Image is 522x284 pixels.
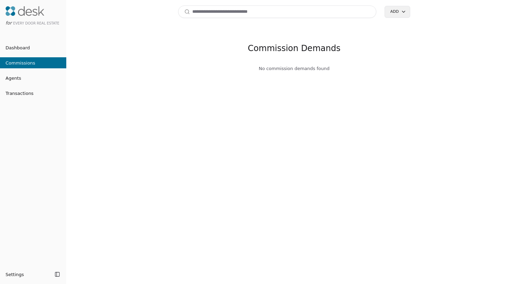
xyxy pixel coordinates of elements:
span: for [6,20,12,26]
h2: Commission Demands [248,43,340,54]
div: No commission demands found [178,65,410,72]
button: Add [385,6,410,18]
span: Every Door Real Estate [13,21,59,25]
img: Desk [6,6,44,16]
span: Settings [6,271,24,278]
button: Settings [3,269,52,280]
